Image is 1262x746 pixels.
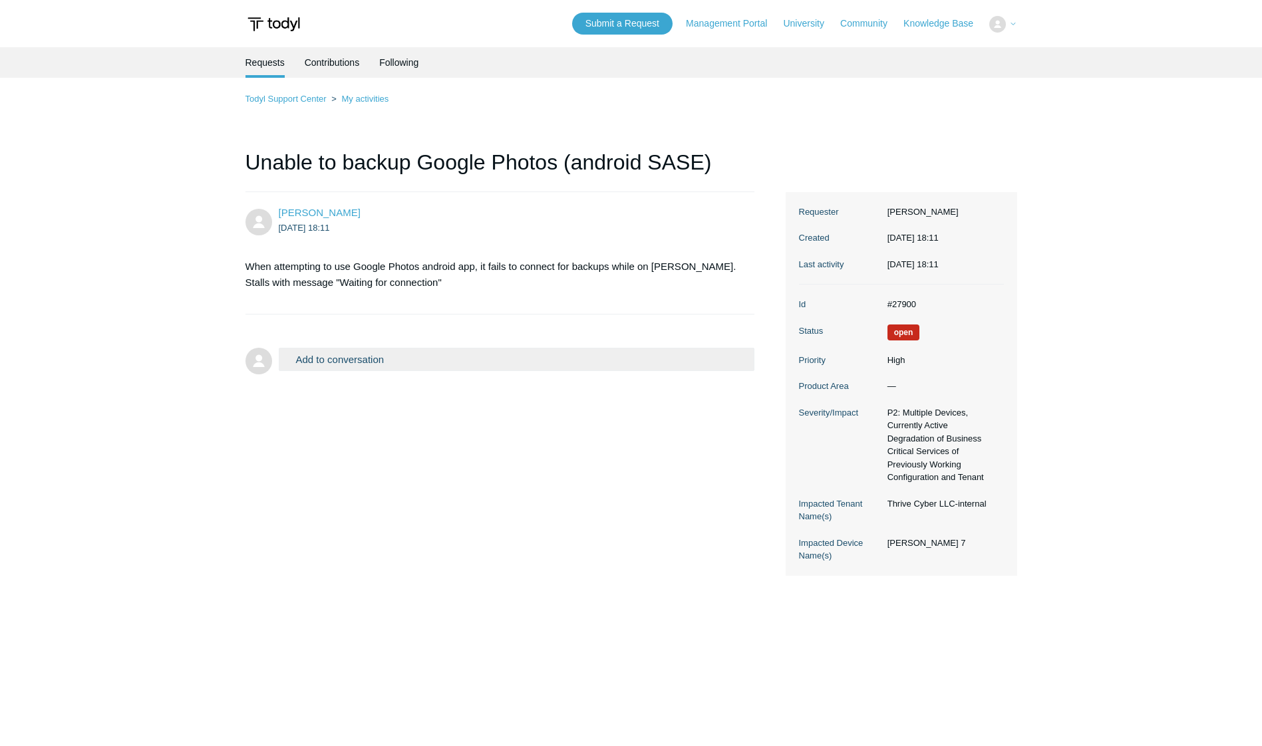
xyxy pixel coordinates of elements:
[881,380,1004,393] dd: —
[799,324,881,338] dt: Status
[305,47,360,78] a: Contributions
[799,406,881,420] dt: Severity/Impact
[245,94,329,104] li: Todyl Support Center
[881,298,1004,311] dd: #27900
[783,17,837,31] a: University
[245,94,327,104] a: Todyl Support Center
[379,47,418,78] a: Following
[881,406,1004,484] dd: P2: Multiple Devices, Currently Active Degradation of Business Critical Services of Previously Wo...
[903,17,987,31] a: Knowledge Base
[799,205,881,219] dt: Requester
[799,537,881,562] dt: Impacted Device Name(s)
[245,12,302,37] img: Todyl Support Center Help Center home page
[881,537,1004,550] dd: [PERSON_NAME] 7
[245,259,742,291] p: When attempting to use Google Photos android app, it fails to connect for backups while on [PERSO...
[799,231,881,245] dt: Created
[279,348,755,371] button: Add to conversation
[329,94,389,104] li: My activities
[799,354,881,367] dt: Priority
[881,497,1004,511] dd: Thrive Cyber LLC-internal
[799,380,881,393] dt: Product Area
[881,354,1004,367] dd: High
[881,205,1004,219] dd: [PERSON_NAME]
[341,94,389,104] a: My activities
[799,497,881,523] dt: Impacted Tenant Name(s)
[840,17,901,31] a: Community
[799,298,881,311] dt: Id
[279,207,361,218] span: Tim White
[245,146,755,192] h1: Unable to backup Google Photos (android SASE)
[799,258,881,271] dt: Last activity
[887,233,939,243] time: 2025-09-03T18:11:45+00:00
[279,207,361,218] a: [PERSON_NAME]
[887,259,939,269] time: 2025-09-03T18:11:45+00:00
[887,324,920,340] span: We are working on a response for you
[686,17,780,31] a: Management Portal
[572,13,673,35] a: Submit a Request
[279,223,330,233] time: 2025-09-03T18:11:45Z
[245,47,285,78] li: Requests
